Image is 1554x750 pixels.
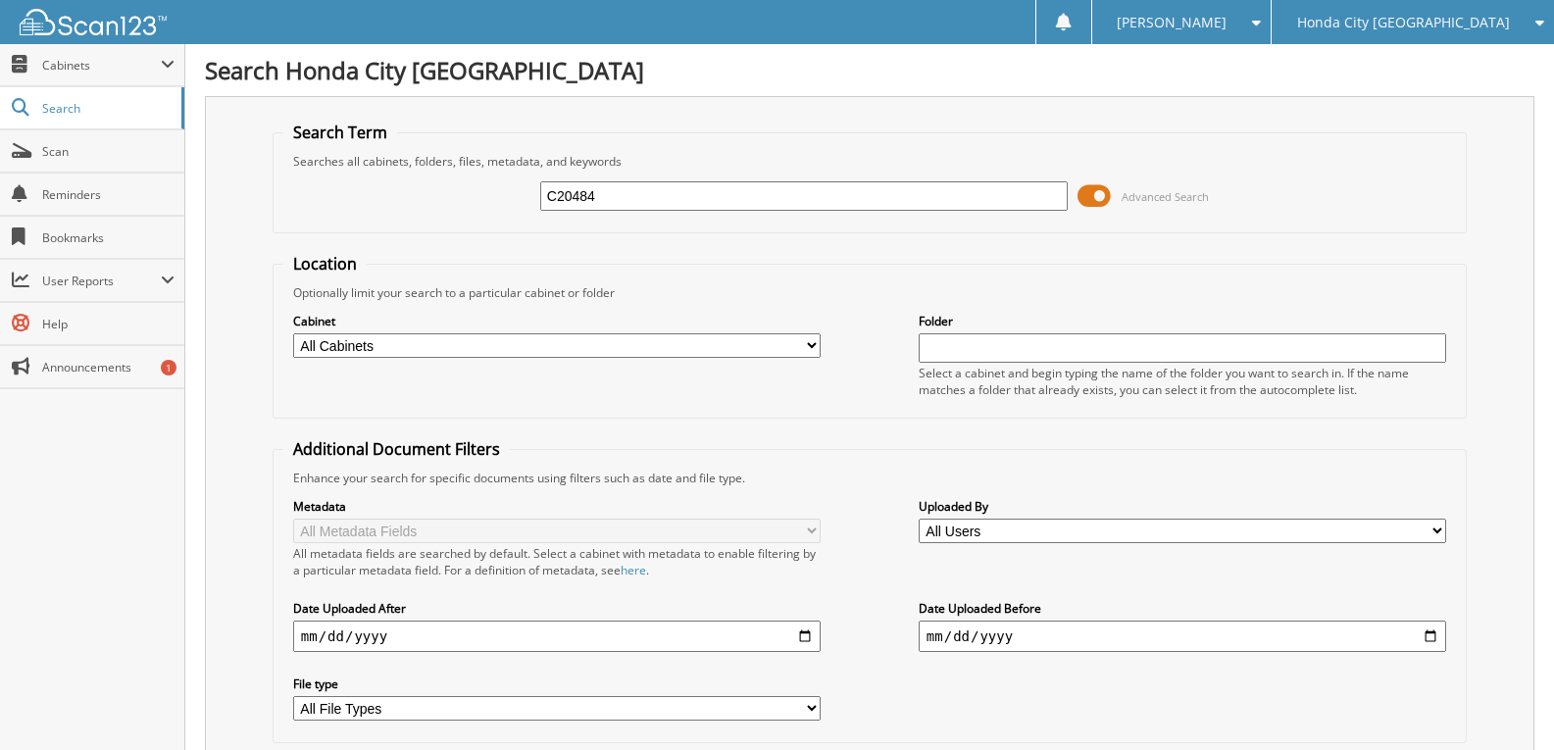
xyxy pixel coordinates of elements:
[42,316,175,332] span: Help
[42,359,175,375] span: Announcements
[283,284,1456,301] div: Optionally limit your search to a particular cabinet or folder
[42,100,172,117] span: Search
[283,470,1456,486] div: Enhance your search for specific documents using filters such as date and file type.
[283,122,397,143] legend: Search Term
[919,600,1446,617] label: Date Uploaded Before
[42,273,161,289] span: User Reports
[205,54,1534,86] h1: Search Honda City [GEOGRAPHIC_DATA]
[919,621,1446,652] input: end
[283,153,1456,170] div: Searches all cabinets, folders, files, metadata, and keywords
[42,143,175,160] span: Scan
[1456,656,1554,750] iframe: Chat Widget
[1122,189,1209,204] span: Advanced Search
[1297,17,1510,28] span: Honda City [GEOGRAPHIC_DATA]
[621,562,646,578] a: here
[161,360,176,375] div: 1
[1117,17,1227,28] span: [PERSON_NAME]
[293,545,821,578] div: All metadata fields are searched by default. Select a cabinet with metadata to enable filtering b...
[919,313,1446,329] label: Folder
[293,675,821,692] label: File type
[293,600,821,617] label: Date Uploaded After
[283,253,367,275] legend: Location
[42,186,175,203] span: Reminders
[293,621,821,652] input: start
[283,438,510,460] legend: Additional Document Filters
[42,229,175,246] span: Bookmarks
[42,57,161,74] span: Cabinets
[293,313,821,329] label: Cabinet
[919,365,1446,398] div: Select a cabinet and begin typing the name of the folder you want to search in. If the name match...
[20,9,167,35] img: scan123-logo-white.svg
[293,498,821,515] label: Metadata
[919,498,1446,515] label: Uploaded By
